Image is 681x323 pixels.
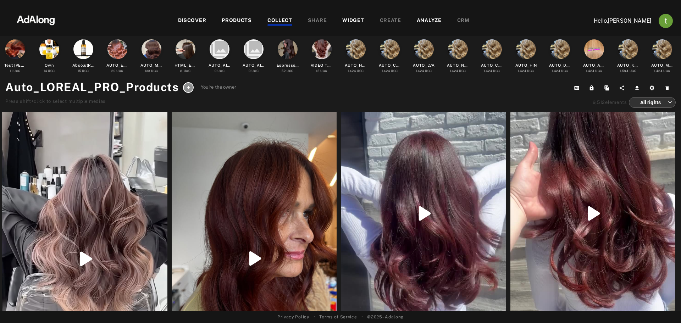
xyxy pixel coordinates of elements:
span: 1,584 [620,69,629,73]
div: DISCOVER [178,17,206,25]
div: CREATE [380,17,401,25]
button: Lock from editing [585,83,600,93]
div: HTML_Espresso_Brunette [175,62,197,68]
div: SHARE [308,17,327,25]
div: UGC [215,69,225,73]
span: 1,424 [654,69,663,73]
div: UGC [416,69,432,73]
div: CRM [457,17,470,25]
span: 30 [111,69,115,73]
div: UGC [180,69,191,73]
span: 1,424 [416,69,424,73]
span: 11 [10,69,12,73]
div: UGC [348,69,364,73]
div: Espresso Brunette [277,62,299,68]
span: 15 [316,69,319,73]
a: Terms of Service [319,314,357,320]
i: collections [210,39,229,59]
div: AUTO_MEX [651,62,674,68]
span: 8 [180,69,183,73]
div: UGC [586,69,602,73]
span: 9,512 [593,100,605,105]
button: Download [631,83,646,93]
div: AUTO_DNK [549,62,571,68]
div: UGC [249,69,259,73]
span: © 2025 - Adalong [367,314,404,320]
div: AUTO_HUN [345,62,367,68]
span: • [314,314,315,320]
div: AUTO_FIN [515,62,537,68]
div: UGC [518,69,534,73]
p: Hello, [PERSON_NAME] [580,17,651,25]
div: UGC [282,69,294,73]
div: AUTO_AIRLIGHT_PRO [243,62,265,68]
div: AUTO_METAL_DETOX_2025 [140,62,163,68]
button: Share [615,83,631,93]
div: Test [PERSON_NAME] [4,62,27,68]
div: UGC [552,69,568,73]
h1: Auto_LOREAL_PRO_Products [5,79,179,96]
iframe: Chat Widget [646,289,681,323]
div: PRODUCTS [222,17,252,25]
a: Privacy Policy [277,314,309,320]
div: AUTO_NZL [447,62,469,68]
div: AUTO_KOR [617,62,640,68]
div: ANALYZE [417,17,442,25]
div: AUTO_AUT [583,62,605,68]
img: ACg8ocJj1Mp6hOb8A41jL1uwSMxz7God0ICt0FEFk954meAQ=s96-c [659,14,673,28]
div: AUTO_CHL [481,62,503,68]
span: 0 [215,69,217,73]
div: UGC [78,69,89,73]
button: Copy collection ID [570,83,586,93]
span: 1,424 [382,69,390,73]
span: • [361,314,363,320]
span: 1,424 [518,69,526,73]
div: AbsolutRepair [72,62,95,68]
button: Account settings [657,12,675,30]
span: 1,424 [586,69,594,73]
span: 52 [282,69,286,73]
div: elements [593,99,627,106]
div: UGC [316,69,327,73]
div: AUTO_AIRLIGHT_PRO_COMB [209,62,231,68]
span: 1,424 [348,69,356,73]
span: 14 [44,69,47,73]
div: UGC [484,69,500,73]
span: 15 [78,69,81,73]
span: 1,424 [450,69,458,73]
div: WIDGET [342,17,364,25]
button: Settings [646,83,661,93]
div: UGC [654,69,670,73]
span: 1,424 [552,69,560,73]
div: Own [45,62,54,68]
div: COLLECT [267,17,292,25]
span: 130 [145,69,150,73]
i: collections [244,39,264,59]
div: UGC [382,69,398,73]
div: UGC [145,69,158,73]
div: UGC [450,69,466,73]
span: You're the owner [201,84,237,91]
span: 1,424 [484,69,492,73]
div: UGC [111,69,123,73]
div: UGC [44,69,55,73]
div: AUTO_LVA [413,62,435,68]
img: 63233d7d88ed69de3c212112c67096b6.png [5,9,67,30]
div: Press shift+click to select multiple medias [5,98,237,105]
div: UGC [10,69,21,73]
div: All rights [635,93,672,112]
div: UGC [620,69,636,73]
div: VIDEO TEST [311,62,333,68]
div: AUTO_ESPRESSO_BRUNETTE [106,62,129,68]
button: Delete this collection [661,83,676,93]
span: 0 [249,69,251,73]
div: AUTO_CZE [379,62,401,68]
button: Duplicate collection [600,83,616,93]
